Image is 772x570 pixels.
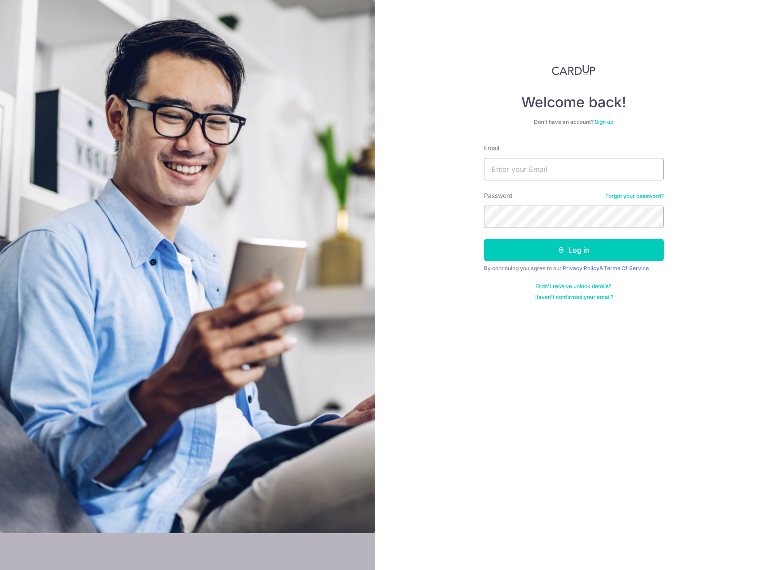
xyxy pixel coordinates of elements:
[605,193,664,200] a: Forgot your password?
[534,294,613,301] a: Haven't confirmed your email?
[604,265,649,272] a: Terms Of Service
[563,265,599,272] a: Privacy Policy
[484,265,664,272] div: By continuing you agree to our &
[595,118,613,125] a: Sign up
[484,93,664,111] h4: Welcome back!
[552,65,596,75] img: CardUp Logo
[484,239,664,261] button: Log in
[484,118,664,126] div: Don’t have an account?
[484,158,664,180] input: Enter your Email
[484,191,513,200] label: Password
[484,144,499,153] label: Email
[536,283,611,290] a: Didn't receive unlock details?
